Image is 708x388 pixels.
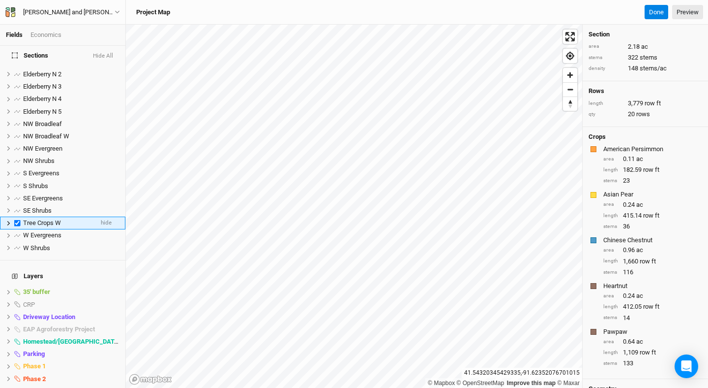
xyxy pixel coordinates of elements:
h4: Crops [589,133,606,141]
div: 133 [603,359,702,368]
div: Elderberry N 3 [23,83,119,91]
div: length [589,100,623,107]
button: Done [645,5,668,20]
div: W Evergreens [23,231,119,239]
span: ac [636,246,643,255]
span: stems/ac [640,64,667,73]
h4: Section [589,31,702,38]
button: Find my location [563,49,577,63]
div: 2.18 [589,42,702,51]
div: Parking [23,350,119,358]
div: stems [603,314,618,322]
span: SE Shrubs [23,207,52,214]
span: SE Evergreens [23,194,63,202]
div: Open Intercom Messenger [675,355,698,378]
div: NW Broadleaf [23,120,119,128]
span: row ft [640,348,656,357]
h4: Layers [6,266,119,286]
a: Mapbox logo [129,374,172,385]
div: 182.59 [603,165,702,174]
span: row ft [643,211,659,220]
div: Katie and Nicki [23,7,115,17]
div: S Shrubs [23,182,119,190]
div: Asian Pear [603,190,700,199]
button: [PERSON_NAME] and [PERSON_NAME] [5,7,120,18]
span: W Evergreens [23,231,61,239]
span: 35' buffer [23,288,50,295]
div: 0.24 [603,291,702,300]
div: area [603,338,618,346]
h4: Rows [589,87,702,95]
div: Homestead/farmstead [23,338,119,346]
div: Tree Crops W [23,219,93,227]
div: 0.96 [603,246,702,255]
span: Zoom out [563,83,577,97]
span: ac [636,291,643,300]
div: stems [603,360,618,367]
div: American Persimmon [603,145,700,154]
div: Phase 1 [23,362,119,370]
span: ac [636,200,643,209]
div: length [603,212,618,220]
div: Elderberry N 4 [23,95,119,103]
div: length [603,166,618,174]
div: 116 [603,268,702,277]
div: 1,660 [603,257,702,266]
div: Driveway Location [23,313,119,321]
div: 0.11 [603,155,702,163]
div: SE Evergreens [23,194,119,202]
div: W Shrubs [23,244,119,252]
div: stems [603,269,618,276]
span: S Evergreens [23,169,59,177]
span: Sections [12,52,48,60]
button: Hide All [92,53,114,60]
button: Reset bearing to north [563,97,577,111]
div: length [603,349,618,356]
span: ac [641,42,648,51]
span: NW Broadleaf W [23,132,69,140]
div: 35' buffer [23,288,119,296]
div: Pawpaw [603,327,700,336]
div: stems [603,223,618,230]
div: Elderberry N 5 [23,108,119,116]
div: Heartnut [603,282,700,291]
div: Economics [30,31,61,39]
button: Zoom out [563,82,577,97]
div: 3,779 [589,99,702,108]
div: 412.05 [603,302,702,311]
span: Driveway Location [23,313,75,321]
span: NW Broadleaf [23,120,62,128]
span: stems [640,53,657,62]
span: Phase 2 [23,375,46,383]
div: [PERSON_NAME] and [PERSON_NAME] [23,7,115,17]
button: Zoom in [563,68,577,82]
a: Maxar [557,380,580,387]
span: Elderberry N 5 [23,108,61,115]
div: Elderberry N 2 [23,70,119,78]
div: stems [603,177,618,185]
div: area [603,156,618,163]
div: length [603,303,618,311]
span: Elderberry N 3 [23,83,61,90]
div: Phase 2 [23,375,119,383]
div: 0.24 [603,200,702,209]
button: Enter fullscreen [563,30,577,44]
div: stems [589,54,623,62]
span: hide [101,217,112,229]
span: Elderberry N 2 [23,70,61,78]
div: S Evergreens [23,169,119,177]
div: 148 [589,64,702,73]
span: Phase 1 [23,362,46,370]
div: NW Shrubs [23,157,119,165]
div: NW Evergreen [23,145,119,153]
a: Mapbox [428,380,455,387]
span: Elderberry N 4 [23,95,61,102]
span: ac [636,155,643,163]
div: 41.54320345429335 , -91.62352076701015 [462,368,582,378]
div: 322 [589,53,702,62]
a: Preview [672,5,703,20]
span: Reset bearing to north [563,97,577,111]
